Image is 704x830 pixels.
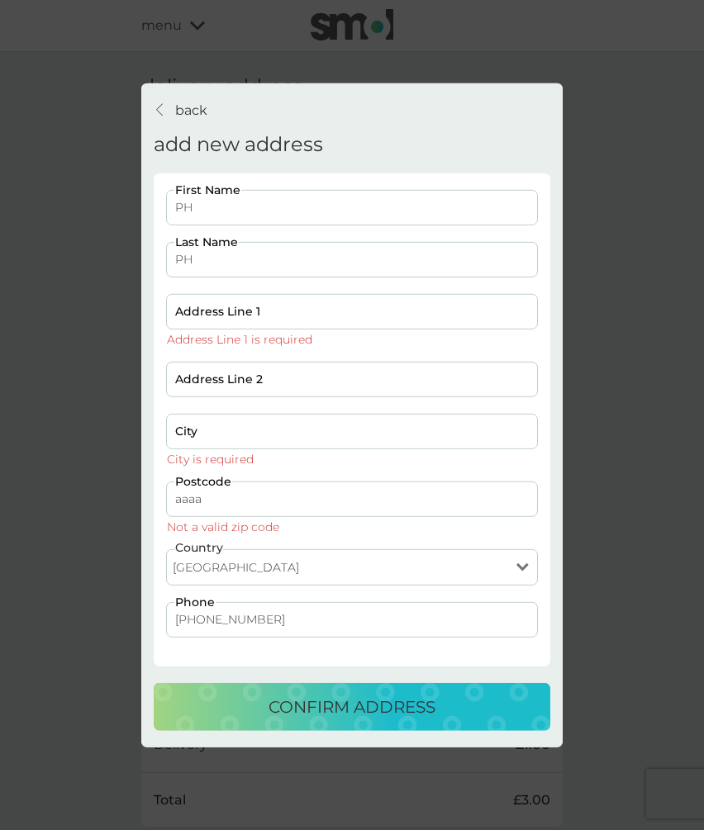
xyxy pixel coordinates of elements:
div: Address Line 1 is required [166,334,313,345]
label: Country [175,542,223,553]
div: Not a valid zip code [166,521,280,533]
p: back [175,99,207,121]
p: confirm address [269,694,435,720]
div: City is required [166,453,254,465]
h4: add new address [154,133,323,157]
button: confirm address [154,683,550,731]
